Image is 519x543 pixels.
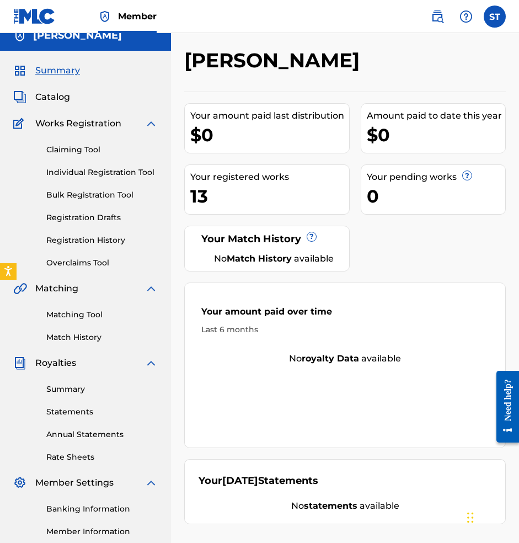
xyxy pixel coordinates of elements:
[33,29,122,42] h5: Sione Toki
[35,282,78,295] span: Matching
[426,6,448,28] a: Public Search
[488,361,519,453] iframe: Resource Center
[13,117,28,130] img: Works Registration
[367,184,505,209] div: 0
[35,91,70,104] span: Catalog
[13,8,56,24] img: MLC Logo
[13,64,26,77] img: Summary
[46,526,158,537] a: Member Information
[13,29,26,42] img: Accounts
[46,309,158,321] a: Matching Tool
[367,123,505,147] div: $0
[13,282,27,295] img: Matching
[98,10,111,23] img: Top Rightsholder
[118,10,157,23] span: Member
[212,252,335,265] div: No available
[190,109,349,123] div: Your amount paid last distribution
[46,212,158,223] a: Registration Drafts
[185,352,505,365] div: No available
[199,499,491,513] div: No available
[464,490,519,543] iframe: Chat Widget
[222,475,258,487] span: [DATE]
[46,406,158,418] a: Statements
[46,503,158,515] a: Banking Information
[201,324,489,336] div: Last 6 months
[431,10,444,23] img: search
[145,282,158,295] img: expand
[199,232,335,247] div: Your Match History
[455,6,477,28] div: Help
[184,48,365,73] h2: [PERSON_NAME]
[46,257,158,269] a: Overclaims Tool
[190,184,349,209] div: 13
[367,171,505,184] div: Your pending works
[304,501,357,511] strong: statements
[13,91,26,104] img: Catalog
[46,167,158,178] a: Individual Registration Tool
[467,501,474,534] div: Drag
[201,305,489,324] div: Your amount paid over time
[13,356,26,370] img: Royalties
[145,356,158,370] img: expand
[307,232,316,241] span: ?
[46,332,158,343] a: Match History
[459,10,473,23] img: help
[46,384,158,395] a: Summary
[199,473,318,488] div: Your Statements
[35,356,76,370] span: Royalties
[35,64,80,77] span: Summary
[13,64,80,77] a: SummarySummary
[35,476,114,489] span: Member Settings
[302,353,359,364] strong: royalty data
[46,189,158,201] a: Bulk Registration Tool
[227,253,292,264] strong: Match History
[46,144,158,156] a: Claiming Tool
[145,117,158,130] img: expand
[13,91,70,104] a: CatalogCatalog
[190,123,349,147] div: $0
[463,171,472,180] span: ?
[46,451,158,463] a: Rate Sheets
[367,109,505,123] div: Amount paid to date this year
[46,429,158,440] a: Annual Statements
[35,117,121,130] span: Works Registration
[46,235,158,246] a: Registration History
[145,476,158,489] img: expand
[190,171,349,184] div: Your registered works
[484,6,506,28] div: User Menu
[13,476,26,489] img: Member Settings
